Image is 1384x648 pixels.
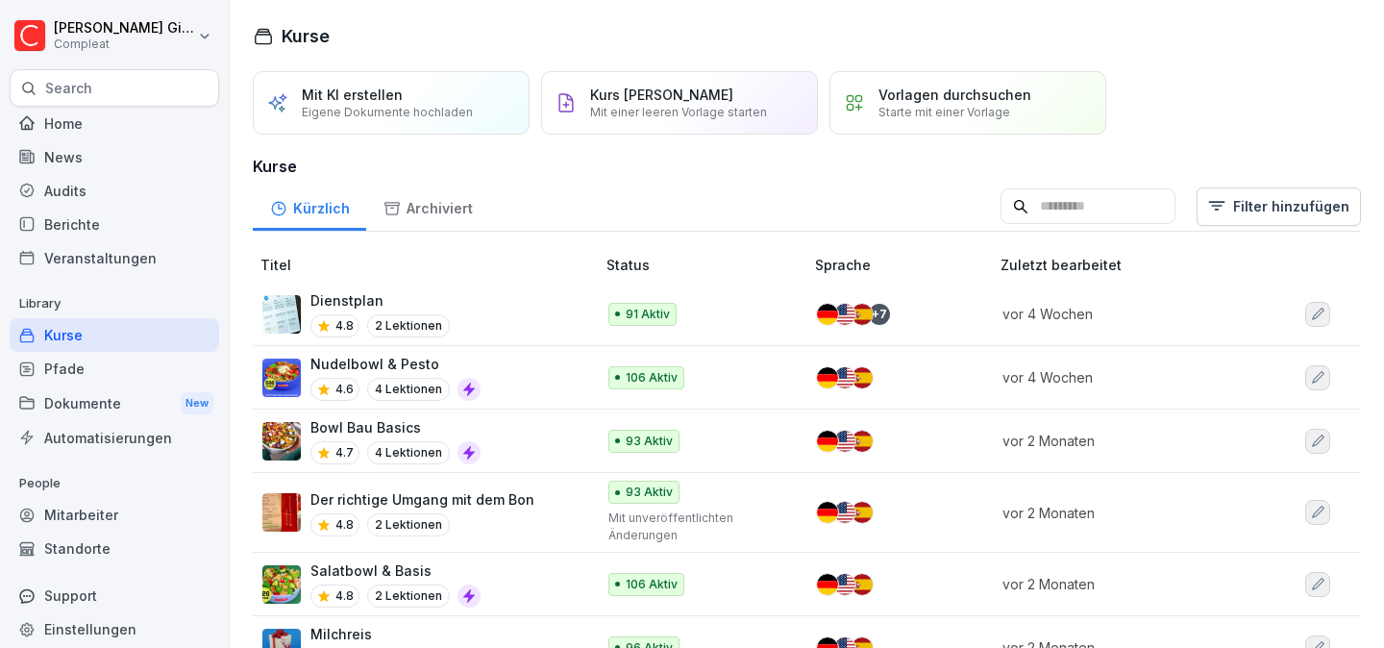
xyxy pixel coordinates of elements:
div: Dokumente [10,386,219,421]
p: Search [45,79,92,98]
p: Salatbowl & Basis [310,561,481,581]
a: Mitarbeiter [10,498,219,532]
p: 4.8 [335,587,354,605]
a: Pfade [10,352,219,386]
img: de.svg [817,431,838,452]
a: Home [10,107,219,140]
img: us.svg [834,431,855,452]
p: Eigene Dokumente hochladen [302,105,473,119]
img: de.svg [817,367,838,388]
p: 4.6 [335,381,354,398]
p: 4.7 [335,444,354,461]
p: Mit KI erstellen [302,87,403,103]
p: Nudelbowl & Pesto [310,354,481,374]
p: 2 Lektionen [367,585,450,608]
p: Sprache [815,255,993,275]
img: es.svg [852,431,873,452]
p: 93 Aktiv [626,484,673,501]
p: 4 Lektionen [367,441,450,464]
img: ilmxo25lzxkadzr1zmia0lzb.png [262,493,301,532]
p: 2 Lektionen [367,314,450,337]
p: Compleat [54,37,194,51]
p: 106 Aktiv [626,369,678,386]
p: Bowl Bau Basics [310,417,481,437]
p: Der richtige Umgang mit dem Bon [310,489,534,510]
p: Status [606,255,807,275]
a: DokumenteNew [10,386,219,421]
p: [PERSON_NAME] Gimpel [54,20,194,37]
a: Veranstaltungen [10,241,219,275]
img: es.svg [852,574,873,595]
p: vor 4 Wochen [1002,367,1246,387]
div: New [181,392,213,414]
p: 4 Lektionen [367,378,450,401]
p: vor 2 Monaten [1002,574,1246,594]
p: Milchreis [310,624,481,644]
a: Automatisierungen [10,421,219,455]
img: de.svg [817,502,838,523]
img: us.svg [834,574,855,595]
p: 2 Lektionen [367,513,450,536]
p: Dienstplan [310,290,450,311]
a: News [10,140,219,174]
p: 4.8 [335,516,354,534]
a: Kurse [10,318,219,352]
p: Titel [260,255,599,275]
div: + 7 [869,304,890,325]
img: es.svg [852,502,873,523]
a: Kürzlich [253,182,366,231]
p: vor 2 Monaten [1002,431,1246,451]
h1: Kurse [282,23,330,49]
p: 93 Aktiv [626,433,673,450]
img: us.svg [834,502,855,523]
button: Filter hinzufügen [1197,187,1361,226]
a: Archiviert [366,182,489,231]
img: de.svg [817,574,838,595]
a: Standorte [10,532,219,565]
img: w7rvutcsrnxgkwtja61o8t4d.png [262,422,301,461]
p: 91 Aktiv [626,306,670,323]
p: Mit unveröffentlichten Änderungen [608,510,784,544]
img: es.svg [852,304,873,325]
img: de.svg [817,304,838,325]
img: b8m2m74m6lzhhrps3jyljeyo.png [262,359,301,397]
a: Audits [10,174,219,208]
p: Vorlagen durchsuchen [878,87,1031,103]
div: Support [10,579,219,612]
p: 4.8 [335,317,354,335]
p: People [10,468,219,499]
img: us.svg [834,367,855,388]
p: Zuletzt bearbeitet [1001,255,1269,275]
img: svb96trxt6sc63b8ay30mum9.png [262,565,301,604]
p: Mit einer leeren Vorlage starten [590,105,767,119]
p: vor 2 Monaten [1002,503,1246,523]
h3: Kurse [253,155,1361,178]
a: Berichte [10,208,219,241]
p: Library [10,288,219,319]
img: us.svg [834,304,855,325]
img: es.svg [852,367,873,388]
p: Starte mit einer Vorlage [878,105,1010,119]
p: Kurs [PERSON_NAME] [590,87,733,103]
img: izne627zotx0yvu6y8lmu3dt.png [262,295,301,334]
a: Einstellungen [10,612,219,646]
p: 106 Aktiv [626,576,678,593]
p: vor 4 Wochen [1002,304,1246,324]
